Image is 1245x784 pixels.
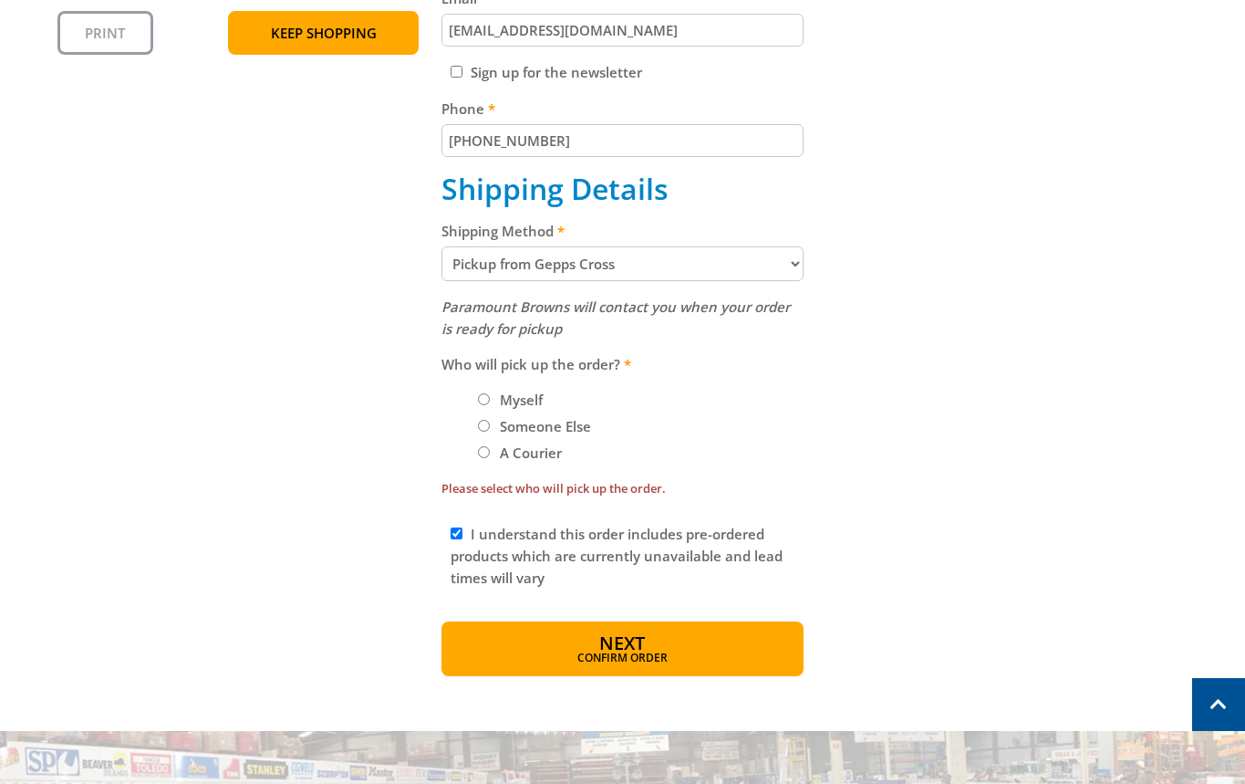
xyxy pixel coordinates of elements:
[493,384,549,415] label: Myself
[57,11,153,55] a: Print
[451,528,462,539] input: Please read and complete.
[493,411,597,442] label: Someone Else
[471,63,642,81] label: Sign up for the newsletter
[441,246,804,281] select: Please select a shipping method.
[478,393,490,405] input: Please select who will pick up the order.
[441,124,804,157] input: Please enter your telephone number.
[441,353,804,375] label: Who will pick up the order?
[599,631,645,655] span: Next
[441,98,804,120] label: Phone
[493,437,568,468] label: A Courier
[478,446,490,458] input: Please select who will pick up the order.
[441,298,790,338] em: Paramount Browns will contact you when your order is ready for pickup
[441,477,804,499] label: Please select who will pick up the order.
[481,653,764,664] span: Confirm order
[478,420,490,432] input: Please select who will pick up the order.
[451,525,783,587] label: I understand this order includes pre-ordered products which are currently unavailable and lead ti...
[441,220,804,242] label: Shipping Method
[441,172,804,206] h2: Shipping Details
[228,11,419,55] a: Keep Shopping
[441,14,804,47] input: Please enter your email address.
[441,622,804,676] button: Next Confirm order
